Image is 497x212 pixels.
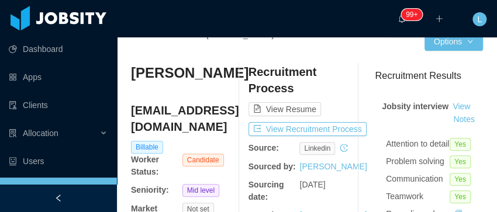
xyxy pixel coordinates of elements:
[386,173,450,185] div: Communication
[386,190,450,203] div: Teamwork
[131,102,234,135] h4: [EMAIL_ADDRESS][DOMAIN_NAME]
[386,155,450,168] div: Problem solving
[435,15,443,23] i: icon: plus
[9,37,108,61] a: icon: pie-chartDashboard
[375,68,483,83] h3: Recruitment Results
[131,155,159,176] b: Worker Status:
[9,178,108,201] a: icon: user
[477,12,482,26] span: L
[182,154,224,166] span: Candidate
[299,142,335,155] span: linkedin
[131,185,169,194] b: Seniority:
[248,180,284,201] b: Sourcing date:
[23,128,58,138] span: Allocation
[248,105,321,114] a: icon: file-textView Resume
[248,124,367,134] a: icon: exportView Recruitment Process
[182,184,219,197] span: Mid level
[131,141,163,154] span: Billable
[248,162,296,171] b: Sourced by:
[299,162,367,171] a: [PERSON_NAME]
[340,144,348,152] i: icon: history
[450,173,471,186] span: Yes
[9,65,108,89] a: icon: appstoreApps
[401,9,422,20] sup: 1936
[398,15,406,23] i: icon: bell
[248,143,279,152] b: Source:
[9,150,108,173] a: icon: robotUsers
[386,138,450,150] div: Attention to detail
[382,102,448,111] strong: Jobsity interview
[450,138,471,151] span: Yes
[131,64,248,82] h3: [PERSON_NAME]
[9,129,17,137] i: icon: solution
[424,32,483,51] button: Optionsicon: down
[248,102,321,116] button: icon: file-textView Resume
[448,102,474,111] a: View
[450,190,471,203] span: Yes
[299,180,325,189] span: [DATE]
[448,113,479,127] button: Notes
[450,155,471,168] span: Yes
[9,93,108,117] a: icon: auditClients
[248,122,367,136] button: icon: exportView Recruitment Process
